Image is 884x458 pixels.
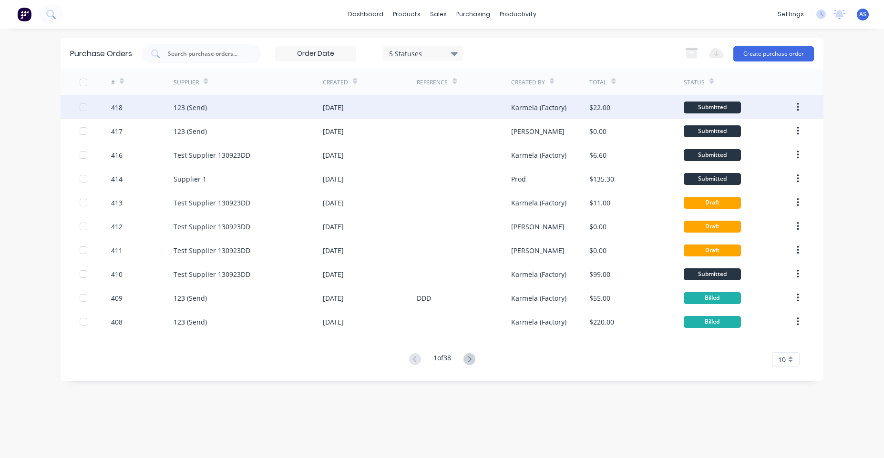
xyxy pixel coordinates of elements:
div: Test Supplier 130923DD [174,222,250,232]
div: Test Supplier 130923DD [174,245,250,255]
div: Submitted [684,102,741,113]
div: Supplier 1 [174,174,206,184]
div: settings [773,7,809,21]
div: productivity [495,7,541,21]
div: Reference [417,78,448,87]
div: Karmela (Factory) [511,102,566,112]
div: Status [684,78,705,87]
div: [DATE] [323,222,344,232]
div: Billed [684,292,741,304]
div: [DATE] [323,174,344,184]
div: Karmela (Factory) [511,317,566,327]
div: 418 [111,102,123,112]
div: [DATE] [323,102,344,112]
div: Supplier [174,78,199,87]
div: 123 (Send) [174,102,207,112]
div: products [388,7,425,21]
div: Submitted [684,149,741,161]
div: $220.00 [589,317,614,327]
div: Submitted [684,268,741,280]
div: Submitted [684,173,741,185]
div: $0.00 [589,245,606,255]
div: 414 [111,174,123,184]
div: Karmela (Factory) [511,269,566,279]
div: $6.60 [589,150,606,160]
div: 411 [111,245,123,255]
div: [DATE] [323,269,344,279]
div: [PERSON_NAME] [511,222,565,232]
div: Draft [684,221,741,233]
div: Created [323,78,348,87]
div: 1 of 38 [433,353,451,366]
div: $99.00 [589,269,610,279]
div: $55.00 [589,293,610,303]
div: Test Supplier 130923DD [174,269,250,279]
div: # [111,78,115,87]
div: [DATE] [323,126,344,136]
div: DDD [417,293,431,303]
div: Total [589,78,606,87]
div: Test Supplier 130923DD [174,198,250,208]
div: [PERSON_NAME] [511,126,565,136]
div: 123 (Send) [174,293,207,303]
div: $135.30 [589,174,614,184]
img: Factory [17,7,31,21]
div: $22.00 [589,102,610,112]
div: Karmela (Factory) [511,150,566,160]
span: 10 [778,355,786,365]
div: Prod [511,174,526,184]
div: [PERSON_NAME] [511,245,565,255]
div: 123 (Send) [174,126,207,136]
div: 409 [111,293,123,303]
div: 413 [111,198,123,208]
div: Created By [511,78,545,87]
div: sales [425,7,452,21]
div: 417 [111,126,123,136]
div: Karmela (Factory) [511,198,566,208]
input: Order Date [276,47,356,61]
div: 412 [111,222,123,232]
div: [DATE] [323,293,344,303]
div: 123 (Send) [174,317,207,327]
span: AS [859,10,866,19]
div: [DATE] [323,317,344,327]
div: $0.00 [589,222,606,232]
div: Billed [684,316,741,328]
div: Draft [684,197,741,209]
div: [DATE] [323,245,344,255]
div: 408 [111,317,123,327]
div: $11.00 [589,198,610,208]
a: dashboard [343,7,388,21]
div: 410 [111,269,123,279]
div: [DATE] [323,198,344,208]
div: Purchase Orders [70,48,132,60]
div: Test Supplier 130923DD [174,150,250,160]
input: Search purchase orders... [167,49,246,59]
div: [DATE] [323,150,344,160]
div: purchasing [452,7,495,21]
button: Create purchase order [733,46,814,61]
div: $0.00 [589,126,606,136]
div: Submitted [684,125,741,137]
div: 5 Statuses [389,48,457,58]
div: Karmela (Factory) [511,293,566,303]
div: 416 [111,150,123,160]
div: Draft [684,244,741,256]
